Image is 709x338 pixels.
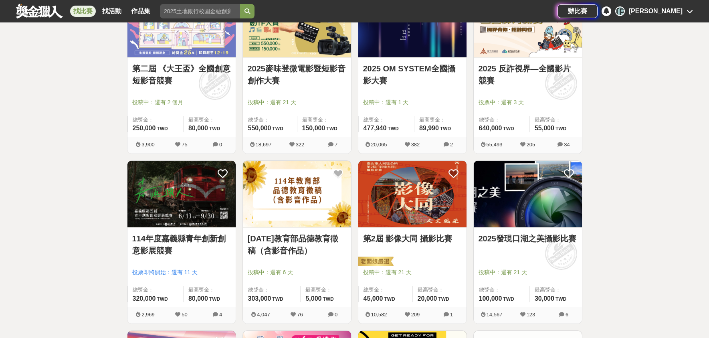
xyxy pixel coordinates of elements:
[418,295,437,302] span: 20,000
[479,233,577,245] a: 2025發現口湖之美攝影比賽
[133,125,156,132] span: 250,000
[157,126,168,132] span: TWD
[411,312,420,318] span: 209
[388,126,398,132] span: TWD
[479,63,577,87] a: 2025 反詐視界—全國影片競賽
[302,116,346,124] span: 最高獎金：
[411,142,420,148] span: 382
[363,98,462,107] span: 投稿中：還有 1 天
[209,296,220,302] span: TWD
[479,286,525,294] span: 總獎金：
[248,63,346,87] a: 2025麥味登微電影暨短影音創作大賽
[419,116,462,124] span: 最高獎金：
[243,161,351,228] img: Cover Image
[296,142,305,148] span: 322
[555,126,566,132] span: TWD
[248,98,346,107] span: 投稿中：還有 21 天
[535,286,577,294] span: 最高獎金：
[527,142,535,148] span: 205
[479,98,577,107] span: 投票中：還有 3 天
[558,4,598,18] a: 辦比賽
[535,295,554,302] span: 30,000
[297,312,303,318] span: 76
[629,6,683,16] div: [PERSON_NAME]
[160,4,240,18] input: 2025土地銀行校園金融創意挑戰賽：從你出發 開啟智慧金融新頁
[132,233,231,257] a: 114年度嘉義縣青年創新創意影展競賽
[326,126,337,132] span: TWD
[358,161,467,228] img: Cover Image
[474,161,582,228] img: Cover Image
[272,126,283,132] span: TWD
[133,295,156,302] span: 320,000
[479,268,577,277] span: 投稿中：還有 21 天
[248,268,346,277] span: 投稿中：還有 6 天
[132,98,231,107] span: 投稿中：還有 2 個月
[527,312,535,318] span: 123
[479,295,502,302] span: 100,000
[70,6,96,17] a: 找比賽
[357,256,394,267] img: 老闆娘嚴選
[479,125,502,132] span: 640,000
[157,296,168,302] span: TWD
[384,296,395,302] span: TWD
[188,125,208,132] span: 80,000
[419,125,439,132] span: 89,990
[219,142,222,148] span: 0
[141,142,155,148] span: 3,900
[335,312,337,318] span: 0
[487,312,503,318] span: 14,567
[257,312,270,318] span: 4,047
[364,295,383,302] span: 45,000
[256,142,272,148] span: 18,697
[305,295,321,302] span: 5,000
[438,296,449,302] span: TWD
[479,116,525,124] span: 總獎金：
[371,142,387,148] span: 20,065
[132,63,231,87] a: 第二屆 《大王盃》全國創意短影音競賽
[188,295,208,302] span: 80,000
[188,116,231,124] span: 最高獎金：
[487,142,503,148] span: 55,493
[450,312,453,318] span: 1
[364,116,409,124] span: 總獎金：
[363,268,462,277] span: 投稿中：還有 21 天
[141,312,155,318] span: 2,969
[302,125,325,132] span: 150,000
[305,286,346,294] span: 最高獎金：
[503,126,514,132] span: TWD
[248,286,296,294] span: 總獎金：
[128,6,154,17] a: 作品集
[323,296,333,302] span: TWD
[555,296,566,302] span: TWD
[363,233,462,245] a: 第2屆 影像大同 攝影比賽
[248,116,292,124] span: 總獎金：
[564,142,570,148] span: 34
[133,286,178,294] span: 總獎金：
[248,295,271,302] span: 303,000
[133,116,178,124] span: 總獎金：
[615,6,625,16] div: [PERSON_NAME]
[248,125,271,132] span: 550,000
[364,125,387,132] span: 477,940
[182,142,187,148] span: 75
[335,142,337,148] span: 7
[127,161,236,228] img: Cover Image
[440,126,451,132] span: TWD
[188,286,231,294] span: 最高獎金：
[503,296,514,302] span: TWD
[209,126,220,132] span: TWD
[219,312,222,318] span: 4
[132,268,231,277] span: 投票即將開始：還有 11 天
[418,286,462,294] span: 最高獎金：
[248,233,346,257] a: [DATE]教育部品德教育徵稿（含影音作品）
[182,312,187,318] span: 50
[535,125,554,132] span: 55,000
[566,312,568,318] span: 6
[450,142,453,148] span: 2
[371,312,387,318] span: 10,582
